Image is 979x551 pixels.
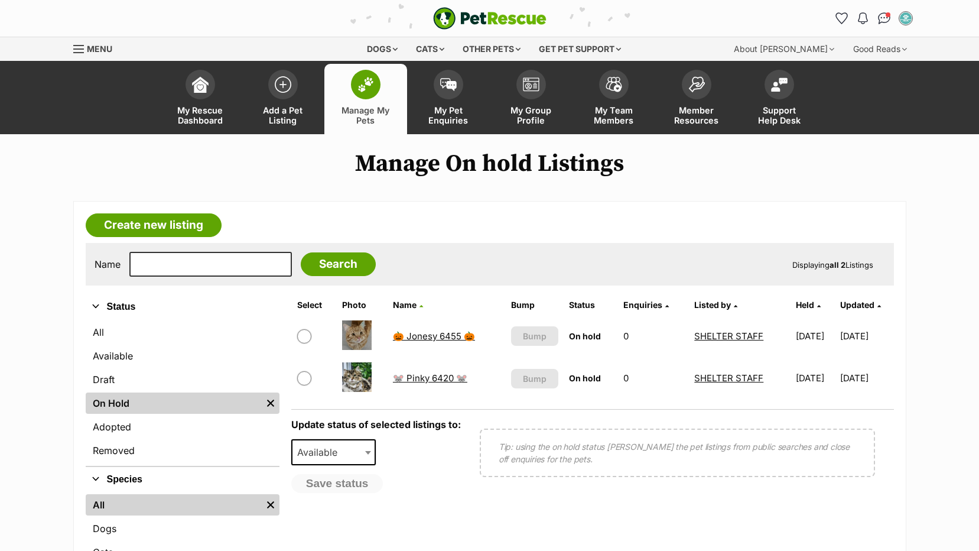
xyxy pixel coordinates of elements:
a: Enquiries [623,300,669,310]
img: manage-my-pets-icon-02211641906a0b7f246fdf0571729dbe1e7629f14944591b6c1af311fb30b64b.svg [357,77,374,92]
img: dashboard-icon-eb2f2d2d3e046f16d808141f083e7271f6b2e854fb5c12c21221c1fb7104beca.svg [192,76,209,93]
a: All [86,494,262,516]
strong: all 2 [830,260,845,270]
td: 0 [619,358,689,398]
a: Add a Pet Listing [242,64,324,134]
a: SHELTER STAFF [694,330,763,342]
a: SHELTER STAFF [694,372,763,384]
img: SHELTER STAFF profile pic [900,12,912,24]
span: My Group Profile [505,105,558,125]
td: [DATE] [791,316,840,356]
a: Updated [840,300,881,310]
img: notifications-46538b983faf8c2785f20acdc204bb7945ddae34d4c08c2a6579f10ce5e182be.svg [858,12,867,24]
div: Cats [408,37,453,61]
a: Removed [86,440,279,461]
span: Manage My Pets [339,105,392,125]
a: 🐭 Pinky 6420 🐭 [393,372,467,384]
span: My Rescue Dashboard [174,105,227,125]
button: My account [896,9,915,28]
span: Updated [840,300,874,310]
button: Species [86,472,279,487]
img: add-pet-listing-icon-0afa8454b4691262ce3f59096e99ab1cd57d4a30225e0717b998d2c9b9846f56.svg [275,76,291,93]
a: 🎃 Jonesy 6455 🎃 [393,330,475,342]
div: Other pets [454,37,529,61]
label: Name [95,259,121,270]
img: pet-enquiries-icon-7e3ad2cf08bfb03b45e93fb7055b45f3efa6380592205ae92323e6603595dc1f.svg [440,78,457,91]
td: [DATE] [840,358,892,398]
span: Held [796,300,814,310]
div: Get pet support [531,37,629,61]
a: Dogs [86,518,279,539]
a: Draft [86,369,279,390]
a: My Group Profile [490,64,573,134]
label: Update status of selected listings to: [291,419,461,430]
th: Bump [506,296,564,315]
span: Name [393,300,417,310]
td: [DATE] [840,316,892,356]
a: Remove filter [262,494,279,516]
a: On Hold [86,393,262,414]
button: Bump [511,369,559,388]
a: Menu [73,37,121,59]
img: help-desk-icon-fdf02630f3aa405de69fd3d07c3f3aa587a6932b1a1747fa1d2bba05be0121f9.svg [771,77,788,92]
th: Select [292,296,336,315]
img: group-profile-icon-3fa3cf56718a62981997c0bc7e787c4b2cf8bcc04b72c1350f741eb67cf2f40e.svg [523,77,539,92]
a: Conversations [875,9,894,28]
a: Available [86,345,279,367]
span: Listed by [694,300,731,310]
div: Status [86,319,279,466]
div: Dogs [359,37,406,61]
a: Favourites [832,9,851,28]
span: Menu [87,44,112,54]
span: Member Resources [670,105,723,125]
a: Member Resources [655,64,738,134]
a: My Team Members [573,64,655,134]
span: Bump [523,330,547,342]
img: team-members-icon-5396bd8760b3fe7c0b43da4ab00e1e3bb1a5d9ba89233759b79545d2d3fc5d0d.svg [606,77,622,92]
span: Available [292,444,349,461]
button: Save status [291,474,383,493]
a: Name [393,300,423,310]
a: Remove filter [262,393,279,414]
p: Tip: using the on hold status [PERSON_NAME] the pet listings from public searches and close off e... [499,440,856,465]
span: Add a Pet Listing [256,105,310,125]
a: PetRescue [433,7,547,30]
img: chat-41dd97257d64d25036548639549fe6c8038ab92f7586957e7f3b1b290dea8141.svg [878,12,890,24]
img: logo-e224e6f780fb5917bec1dbf3a21bbac754714ae5b6737aabdf751b685950b380.svg [433,7,547,30]
span: My Team Members [587,105,640,125]
span: translation missing: en.admin.listings.index.attributes.enquiries [623,300,662,310]
td: 0 [619,316,689,356]
a: Held [796,300,821,310]
a: Support Help Desk [738,64,821,134]
input: Search [301,252,376,276]
th: Status [564,296,617,315]
span: Bump [523,372,547,385]
a: My Rescue Dashboard [159,64,242,134]
a: Create new listing [86,213,222,237]
ul: Account quick links [832,9,915,28]
th: Photo [337,296,387,315]
span: My Pet Enquiries [422,105,475,125]
span: Available [291,439,376,465]
img: member-resources-icon-8e73f808a243e03378d46382f2149f9095a855e16c252ad45f914b54edf8863c.svg [688,76,705,92]
a: Manage My Pets [324,64,407,134]
button: Notifications [854,9,873,28]
a: Adopted [86,416,279,437]
div: Good Reads [845,37,915,61]
a: All [86,322,279,343]
div: About [PERSON_NAME] [726,37,843,61]
button: Status [86,299,279,315]
span: On hold [569,373,601,383]
span: On hold [569,331,601,341]
td: [DATE] [791,358,840,398]
a: My Pet Enquiries [407,64,490,134]
span: Displaying Listings [792,260,873,270]
a: Listed by [694,300,737,310]
button: Bump [511,326,559,346]
span: Support Help Desk [753,105,806,125]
